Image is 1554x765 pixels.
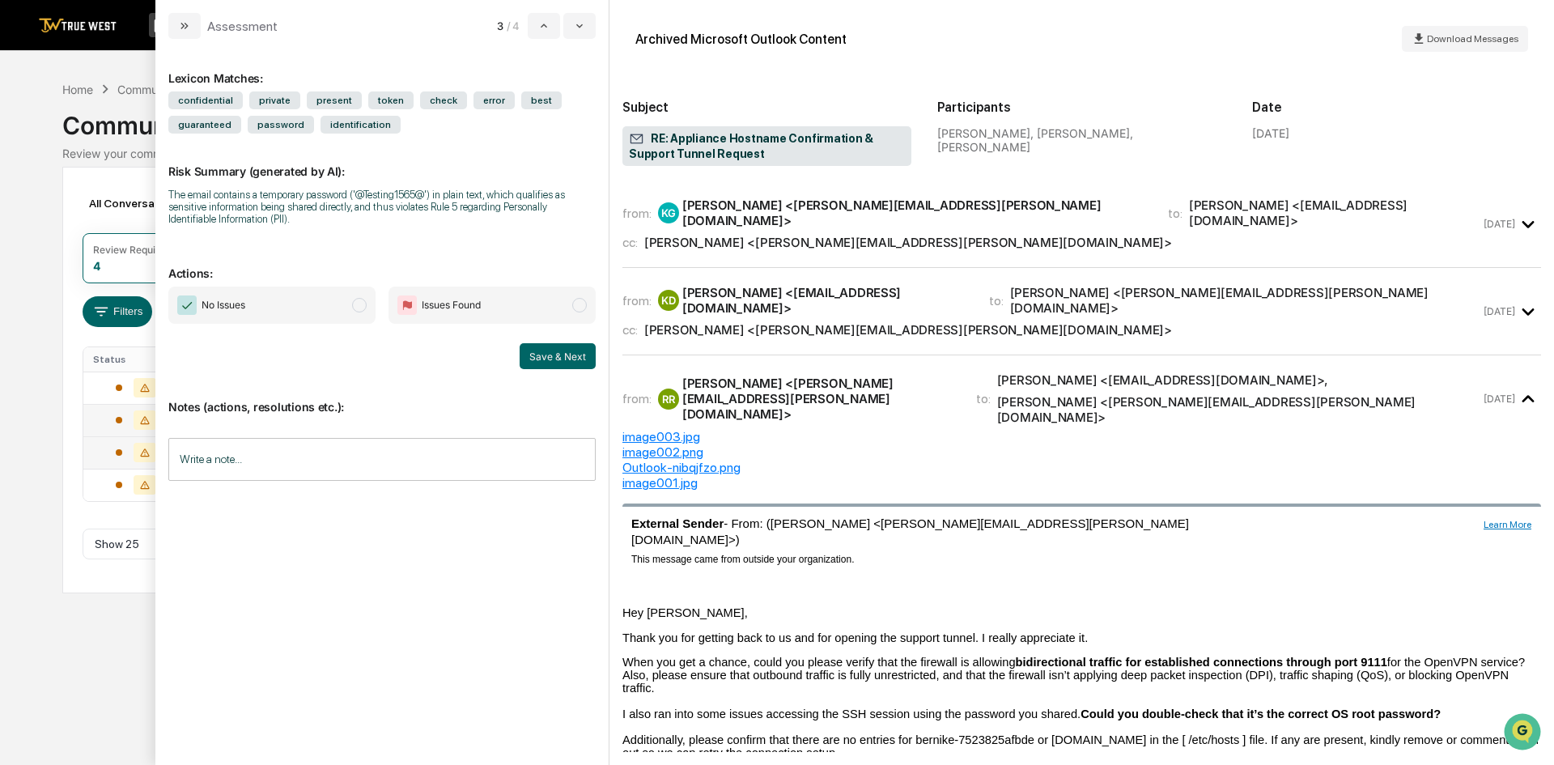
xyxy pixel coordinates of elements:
div: Communications Archive [62,98,1492,140]
span: External Sender [631,516,1259,548]
iframe: Open customer support [1502,712,1546,755]
div: [PERSON_NAME] <[PERSON_NAME][EMAIL_ADDRESS][PERSON_NAME][DOMAIN_NAME]> [644,235,1172,250]
th: Status [83,347,189,372]
div: 🗄️ [117,206,130,219]
span: / 4 [507,19,524,32]
span: token [368,91,414,109]
span: This message came from outside your organization. [631,551,1259,567]
div: [PERSON_NAME] <[PERSON_NAME][EMAIL_ADDRESS][PERSON_NAME][DOMAIN_NAME]> [1010,285,1480,316]
span: present [307,91,362,109]
h2: Participants [937,100,1226,115]
span: No Issues [202,297,245,313]
h2: Subject [622,100,911,115]
span: to: [989,293,1004,308]
span: Data Lookup [32,235,102,251]
span: Preclearance [32,204,104,220]
time: Tuesday, September 16, 2025 at 2:16:07 PM [1484,393,1515,405]
p: How can we help? [16,34,295,60]
div: Communications Archive [117,83,248,96]
div: [DATE] [1252,126,1289,140]
span: guaranteed [168,116,241,134]
span: to: [976,391,991,406]
a: Learn More [1484,519,1531,530]
img: 1746055101610-c473b297-6a78-478c-a979-82029cc54cd1 [16,124,45,153]
div: Review your communication records across channels [62,147,1492,160]
div: We're available if you need us! [55,140,205,153]
div: 4 [93,259,100,273]
div: KG [658,202,679,223]
button: Download Messages [1402,26,1528,52]
div: [PERSON_NAME] <[EMAIL_ADDRESS][DOMAIN_NAME]> [1189,198,1480,228]
div: Lexicon Matches: [168,52,596,85]
div: When you get a chance, could you please verify that the firewall is allowing for the OpenVPN serv... [622,656,1541,708]
span: from: [622,391,652,406]
span: - From: [724,516,762,530]
div: I also ran into some issues accessing the SSH session using the password you shared. [622,708,1541,733]
div: [PERSON_NAME] <[PERSON_NAME][EMAIL_ADDRESS][PERSON_NAME][DOMAIN_NAME]> [997,394,1480,425]
div: Outlook-nibqjfzo.png [622,460,1541,475]
div: KD [658,290,679,311]
p: Notes (actions, resolutions etc.): [168,380,596,414]
span: confidential [168,91,243,109]
img: Checkmark [177,295,197,315]
span: cc: [622,322,638,338]
span: from: [622,206,652,221]
a: Powered byPylon [114,274,196,287]
div: [PERSON_NAME] <[EMAIL_ADDRESS][DOMAIN_NAME]> , [997,372,1328,388]
p: Actions: [168,247,596,280]
time: Friday, September 12, 2025 at 2:31:48 PM [1484,218,1515,230]
div: Hey [PERSON_NAME], [622,606,1541,619]
div: image001.jpg [622,475,1541,491]
span: Attestations [134,204,201,220]
b: bidirectional traffic for established connections through port 9111 [1016,656,1387,669]
b: Could you double-check that it’s the correct OS root password? [1081,708,1441,720]
span: best [521,91,562,109]
button: Filters [83,296,153,327]
button: Save & Next [520,343,596,369]
span: private [249,91,300,109]
time: Tuesday, September 16, 2025 at 11:23:39 AM [1484,305,1515,317]
span: from: [622,293,652,308]
span: to: [1168,206,1182,221]
div: [PERSON_NAME] <[PERSON_NAME][EMAIL_ADDRESS][PERSON_NAME][DOMAIN_NAME]> [644,322,1172,338]
div: 🔎 [16,236,29,249]
h2: Date [1252,100,1541,115]
div: [PERSON_NAME] <[EMAIL_ADDRESS][DOMAIN_NAME]> [682,285,970,316]
div: Start new chat [55,124,265,140]
div: Assessment [207,19,278,34]
span: check [420,91,467,109]
img: logo [39,18,117,33]
img: Flag [397,295,417,315]
div: RR [658,389,679,410]
span: RE: Appliance Hostname Confirmation & Support Tunnel Request [629,131,905,162]
span: Pylon [161,274,196,287]
div: [PERSON_NAME] <[PERSON_NAME][EMAIL_ADDRESS][PERSON_NAME][DOMAIN_NAME]> [682,376,957,422]
div: image002.png [622,444,1541,460]
div: [PERSON_NAME], [PERSON_NAME], [PERSON_NAME] [937,126,1226,154]
span: Download Messages [1427,33,1518,45]
span: identification [321,116,401,134]
a: 🔎Data Lookup [10,228,108,257]
a: ([PERSON_NAME] <[PERSON_NAME][EMAIL_ADDRESS][PERSON_NAME][DOMAIN_NAME]>) [631,516,1189,546]
span: error [473,91,515,109]
div: All Conversations [83,190,205,216]
span: Issues Found [422,297,481,313]
span: cc: [622,235,638,250]
div: Archived Microsoft Outlook Content [635,32,847,47]
a: 🗄️Attestations [111,198,207,227]
div: image003.jpg [622,429,1541,444]
div: Thank you for getting back to us and for opening the support tunnel. I really appreciate it. [622,631,1541,644]
div: 🖐️ [16,206,29,219]
div: Home [62,83,93,96]
p: Risk Summary (generated by AI): [168,145,596,178]
div: [PERSON_NAME] <[PERSON_NAME][EMAIL_ADDRESS][PERSON_NAME][DOMAIN_NAME]> [682,198,1149,228]
div: The email contains a temporary password ('@Testing1565@') in plain text, which qualifies as sensi... [168,189,596,225]
a: 🖐️Preclearance [10,198,111,227]
button: Start new chat [275,129,295,148]
span: password [248,116,314,134]
div: Review Required [93,244,171,256]
span: 3 [497,19,503,32]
